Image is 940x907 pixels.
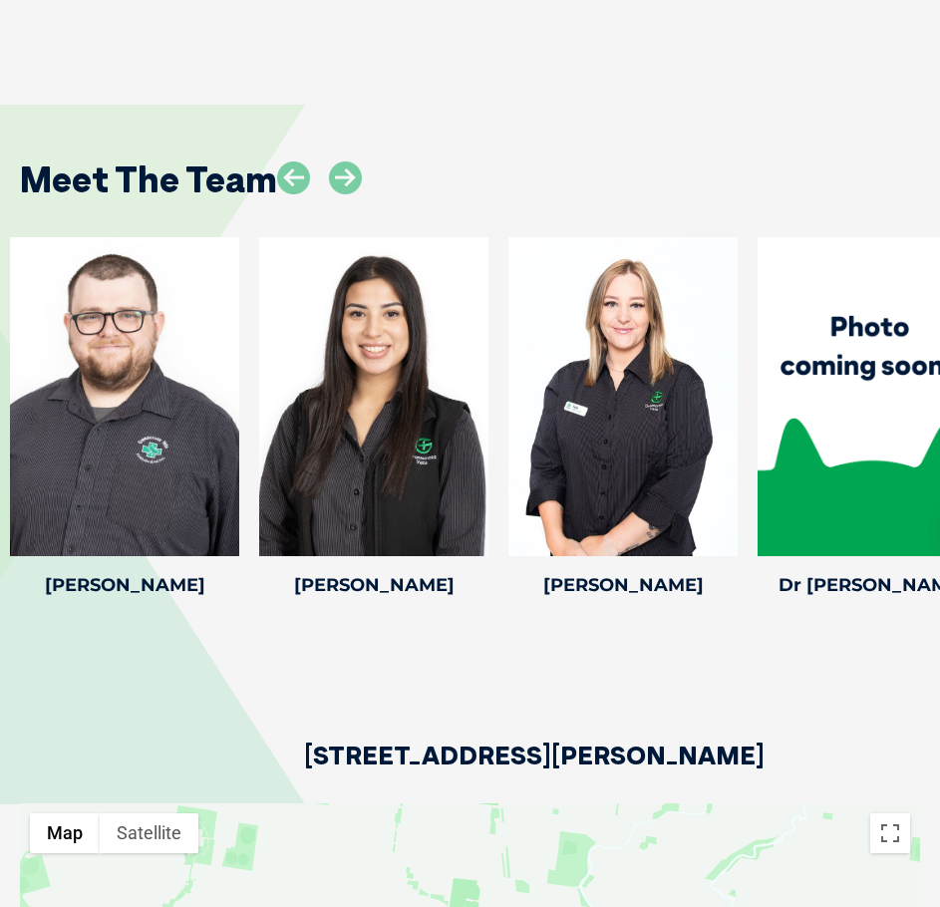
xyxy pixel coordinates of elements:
h4: [PERSON_NAME] [10,576,239,594]
h2: [STREET_ADDRESS][PERSON_NAME] [304,743,765,803]
h2: Meet The Team [20,161,277,197]
button: Search [901,91,921,111]
button: Toggle fullscreen view [870,813,910,853]
button: Show street map [30,813,100,853]
h4: [PERSON_NAME] [259,576,488,594]
button: Show satellite imagery [100,813,198,853]
h4: [PERSON_NAME] [508,576,738,594]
